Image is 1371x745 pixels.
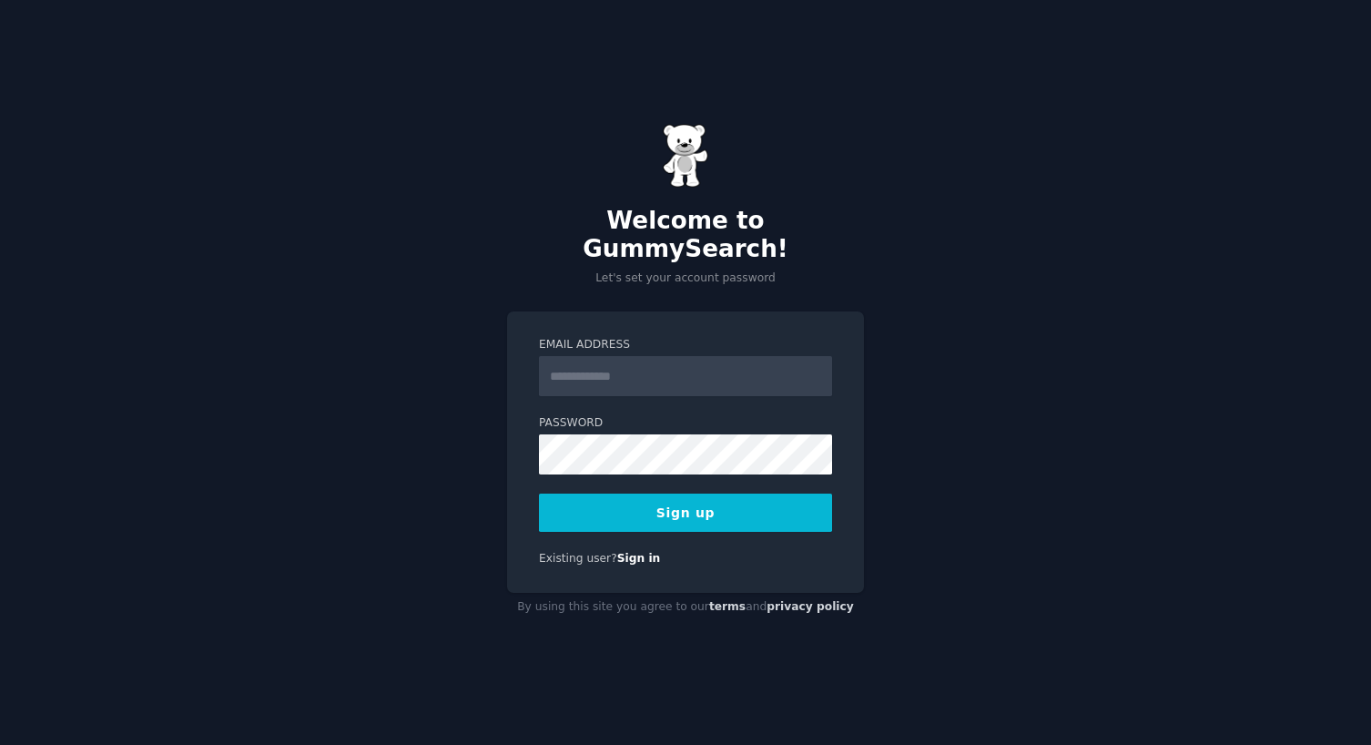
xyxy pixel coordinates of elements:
div: By using this site you agree to our and [507,593,864,622]
span: Existing user? [539,552,617,565]
h2: Welcome to GummySearch! [507,207,864,264]
img: Gummy Bear [663,124,708,188]
a: privacy policy [767,600,854,613]
a: terms [709,600,746,613]
label: Password [539,415,832,432]
label: Email Address [539,337,832,353]
a: Sign in [617,552,661,565]
p: Let's set your account password [507,270,864,287]
button: Sign up [539,494,832,532]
